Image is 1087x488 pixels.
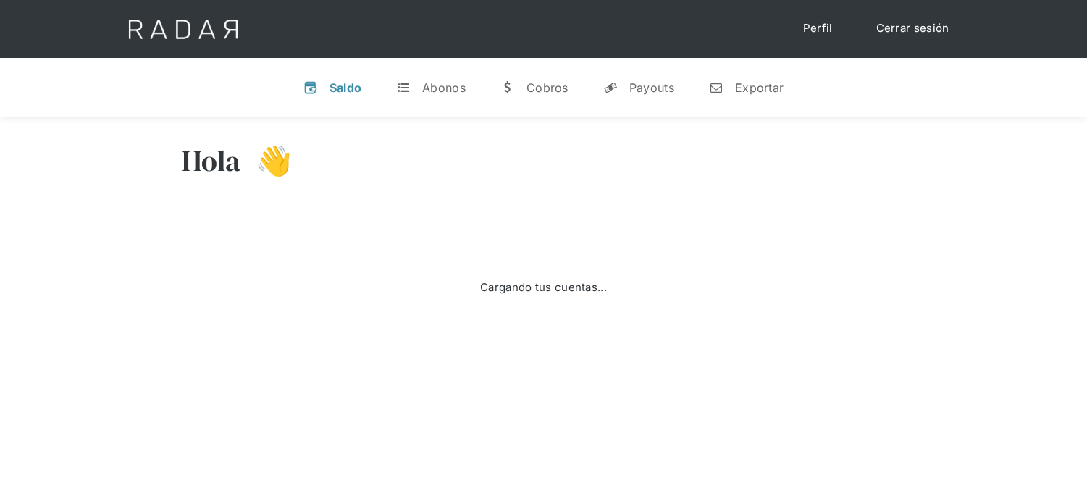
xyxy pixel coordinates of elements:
[241,143,292,179] h3: 👋
[735,80,784,95] div: Exportar
[709,80,723,95] div: n
[500,80,515,95] div: w
[422,80,466,95] div: Abonos
[629,80,674,95] div: Payouts
[862,14,964,43] a: Cerrar sesión
[330,80,362,95] div: Saldo
[789,14,847,43] a: Perfil
[526,80,568,95] div: Cobros
[480,279,607,296] div: Cargando tus cuentas...
[182,143,241,179] h3: Hola
[603,80,618,95] div: y
[396,80,411,95] div: t
[303,80,318,95] div: v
